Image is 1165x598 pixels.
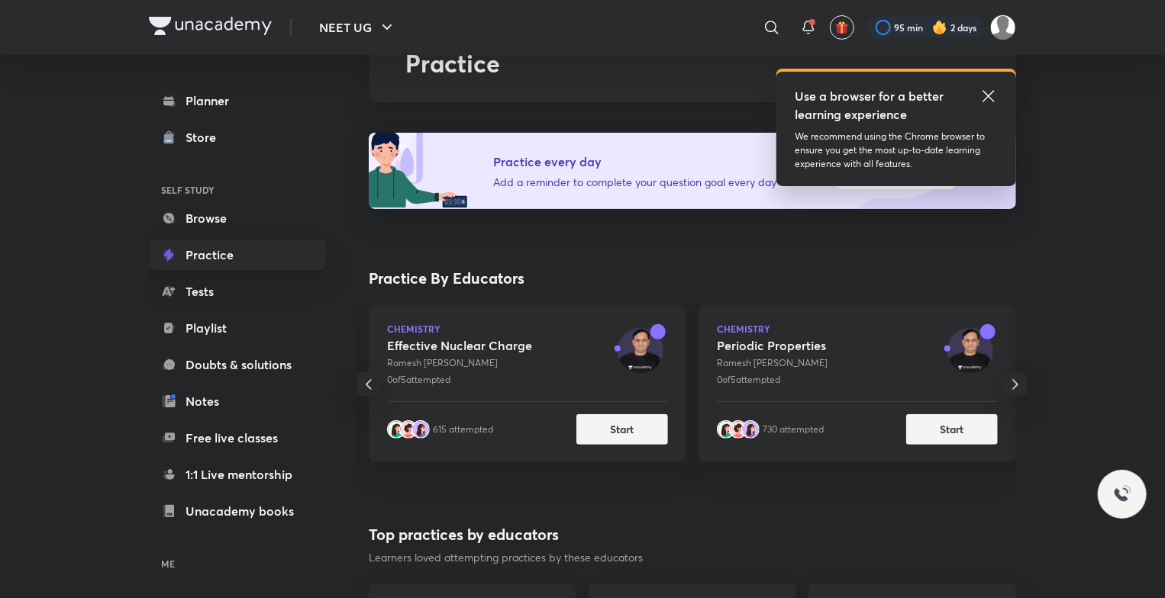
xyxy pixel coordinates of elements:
img: Company Logo [149,17,272,35]
a: Practice [149,240,326,270]
img: avatar [835,21,849,34]
button: NEET UG [310,12,405,43]
p: We recommend using the Chrome browser to ensure you get the most up-to-date learning experience w... [795,130,998,171]
h5: Practice every day [494,153,777,171]
div: Store [186,128,225,146]
a: Unacademy books [149,496,326,526]
button: Start [576,414,668,445]
img: avatar [729,420,747,439]
span: Chemistry [717,324,828,333]
img: avatar [717,420,735,439]
div: 0 of 5 attempted [717,373,828,387]
a: Notes [149,386,326,416]
div: 0 of 5 attempted [387,373,532,387]
a: Planner [149,85,326,116]
h2: Practice [405,49,979,78]
div: Effective Nuclear Charge [387,338,532,353]
h6: ME [149,551,326,577]
a: Tests [149,276,326,307]
a: Doubts & solutions [149,349,326,380]
img: avatar [618,328,663,374]
a: Browse [149,203,326,233]
p: Add a reminder to complete your question goal every day [494,174,777,190]
img: avatar [947,328,993,374]
img: avatar [387,420,405,439]
h6: SELF STUDY [149,177,326,203]
img: ttu [1113,485,1131,503]
img: Harshu [990,14,1016,40]
div: Ramesh [PERSON_NAME] [717,356,828,370]
button: Start [906,414,998,445]
img: avatar [741,420,760,439]
p: Learners loved attempting practices by these educators [369,549,1016,565]
a: Store [149,122,326,153]
div: 730 attempted [763,423,824,436]
h4: Practice By Educators [369,267,1016,290]
div: Ramesh [PERSON_NAME] [387,356,532,370]
a: 1:1 Live mentorship [149,459,326,490]
a: Company Logo [149,17,272,39]
a: Free live classes [149,423,326,453]
span: Chemistry [387,324,532,333]
a: Playlist [149,313,326,343]
img: avatar [399,420,418,439]
h5: Use a browser for a better learning experience [795,87,947,124]
img: avatar [411,420,430,439]
img: streak [932,20,947,35]
button: avatar [830,15,854,40]
div: 615 attempted [433,423,493,436]
div: Periodic Properties [717,338,828,353]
